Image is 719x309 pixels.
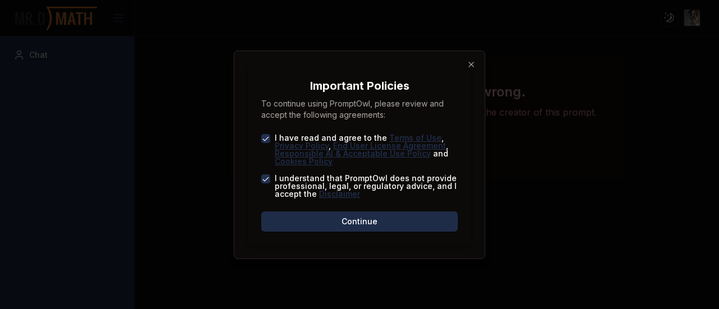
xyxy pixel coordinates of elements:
a: Cookies Policy [275,156,333,166]
a: End User License Agreement [333,141,446,150]
p: To continue using PromptOwl, please review and accept the following agreements: [261,98,458,121]
a: Privacy Policy [275,141,329,150]
h2: Important Policies [261,78,458,94]
a: Disclaimer [319,189,360,199]
a: Responsible AI & Acceptable Use Policy [275,149,431,158]
a: Terms of Use [389,133,442,142]
label: I understand that PromptOwl does not provide professional, legal, or regulatory advice, and I acc... [275,174,458,198]
button: Continue [261,211,458,232]
label: I have read and agree to the , , , and [275,134,458,165]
